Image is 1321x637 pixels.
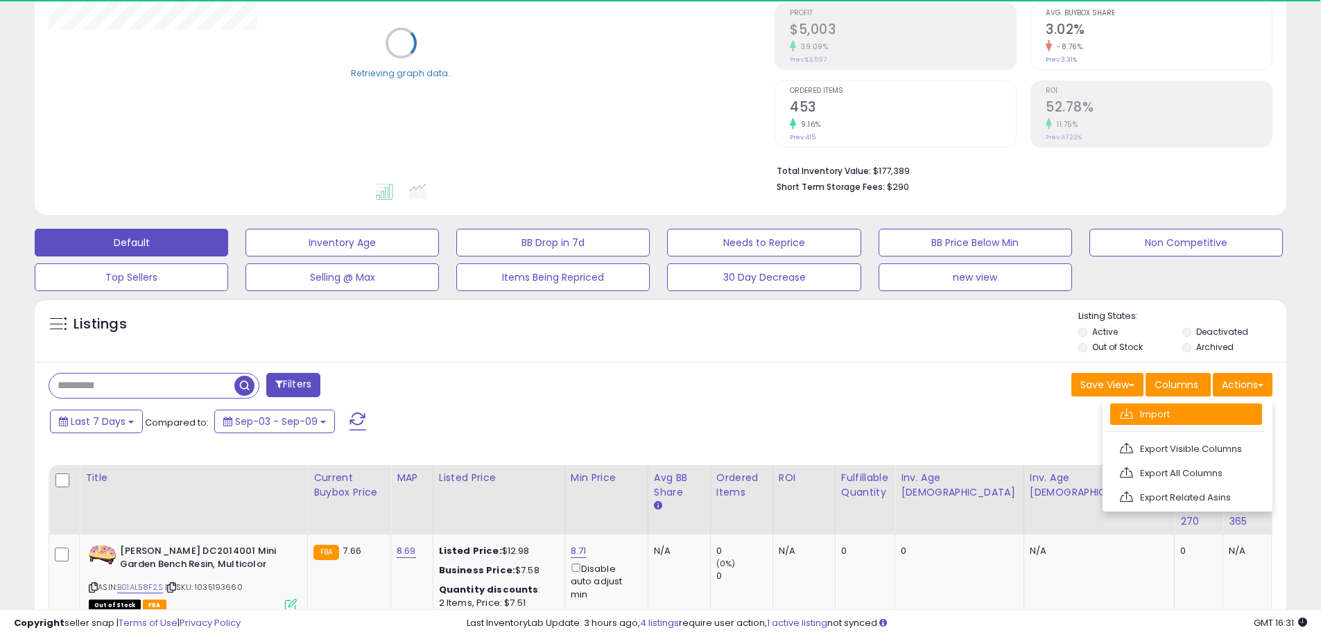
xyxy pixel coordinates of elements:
[716,558,736,569] small: (0%)
[74,315,127,334] h5: Listings
[654,500,662,512] small: Avg BB Share.
[790,133,815,141] small: Prev: 415
[266,373,320,397] button: Filters
[313,545,339,560] small: FBA
[35,263,228,291] button: Top Sellers
[1110,438,1262,460] a: Export Visible Columns
[779,471,829,485] div: ROI
[1046,133,1082,141] small: Prev: 47.23%
[117,582,163,593] a: B01AL58F2S
[1110,403,1262,425] a: Import
[779,545,824,557] div: N/A
[640,616,679,629] a: 4 listings
[214,410,335,433] button: Sep-03 - Sep-09
[439,564,515,577] b: Business Price:
[145,416,209,429] span: Compared to:
[796,119,821,130] small: 9.16%
[351,67,452,79] div: Retrieving graph data..
[879,263,1072,291] button: new view
[841,545,884,557] div: 0
[777,165,871,177] b: Total Inventory Value:
[887,180,909,193] span: $290
[397,544,416,558] a: 8.69
[1052,42,1082,52] small: -8.76%
[1110,462,1262,484] a: Export All Columns
[1078,310,1286,323] p: Listing States:
[439,471,559,485] div: Listed Price
[1196,341,1234,353] label: Archived
[1254,616,1307,629] span: 2025-09-17 16:31 GMT
[796,42,828,52] small: 39.09%
[397,471,427,485] div: MAP
[14,616,64,629] strong: Copyright
[119,616,178,629] a: Terms of Use
[1155,378,1198,392] span: Columns
[654,471,705,500] div: Avg BB Share
[50,410,143,433] button: Last 7 Days
[120,545,288,574] b: [PERSON_NAME] DC2014001 Mini Garden Bench Resin, Multicolor
[1180,545,1212,557] div: 0
[89,545,116,565] img: 51+w+YK2eIL._SL40_.jpg
[235,415,318,428] span: Sep-03 - Sep-09
[571,544,587,558] a: 8.71
[1046,99,1272,118] h2: 52.78%
[716,471,767,500] div: Ordered Items
[790,21,1016,40] h2: $5,003
[716,570,772,582] div: 0
[165,582,243,593] span: | SKU: 1035193660
[35,229,228,256] button: Default
[879,229,1072,256] button: BB Price Below Min
[439,545,554,557] div: $12.98
[1030,545,1164,557] div: N/A
[439,564,554,577] div: $7.58
[1052,119,1078,130] small: 11.75%
[71,415,126,428] span: Last 7 Days
[467,617,1307,630] div: Last InventoryLab Update: 3 hours ago, require user action, not synced.
[89,545,297,609] div: ASIN:
[14,617,241,630] div: seller snap | |
[456,229,650,256] button: BB Drop in 7d
[667,229,861,256] button: Needs to Reprice
[654,545,700,557] div: N/A
[1046,10,1272,17] span: Avg. Buybox Share
[85,471,302,485] div: Title
[439,544,502,557] b: Listed Price:
[1196,326,1248,338] label: Deactivated
[1229,545,1261,557] div: N/A
[1110,487,1262,508] a: Export Related Asins
[313,471,385,500] div: Current Buybox Price
[456,263,650,291] button: Items Being Repriced
[790,10,1016,17] span: Profit
[667,263,861,291] button: 30 Day Decrease
[777,181,885,193] b: Short Term Storage Fees:
[1213,373,1272,396] button: Actions
[790,87,1016,95] span: Ordered Items
[901,545,1013,557] div: 0
[1030,471,1168,500] div: Inv. Age [DEMOGRAPHIC_DATA]-180
[767,616,827,629] a: 1 active listing
[1046,55,1077,64] small: Prev: 3.31%
[439,583,539,596] b: Quantity discounts
[571,561,637,601] div: Disable auto adjust min
[716,545,772,557] div: 0
[1092,326,1118,338] label: Active
[343,544,361,557] span: 7.66
[245,263,439,291] button: Selling @ Max
[571,471,642,485] div: Min Price
[777,162,1262,178] li: $177,389
[1092,341,1143,353] label: Out of Stock
[841,471,889,500] div: Fulfillable Quantity
[1071,373,1143,396] button: Save View
[901,471,1018,500] div: Inv. Age [DEMOGRAPHIC_DATA]
[1146,373,1211,396] button: Columns
[245,229,439,256] button: Inventory Age
[1046,21,1272,40] h2: 3.02%
[439,584,554,596] div: :
[1089,229,1283,256] button: Non Competitive
[790,99,1016,118] h2: 453
[790,55,827,64] small: Prev: $3,597
[180,616,241,629] a: Privacy Policy
[1046,87,1272,95] span: ROI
